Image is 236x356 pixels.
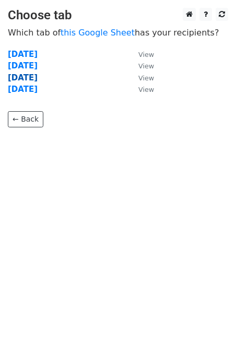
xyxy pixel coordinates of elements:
[8,50,38,59] a: [DATE]
[8,27,228,38] p: Which tab of has your recipients?
[128,73,154,82] a: View
[8,61,38,70] a: [DATE]
[61,28,135,38] a: this Google Sheet
[138,86,154,93] small: View
[8,8,228,23] h3: Choose tab
[8,85,38,94] a: [DATE]
[128,61,154,70] a: View
[128,50,154,59] a: View
[138,74,154,82] small: View
[8,73,38,82] a: [DATE]
[138,51,154,58] small: View
[138,62,154,70] small: View
[8,111,43,127] a: ← Back
[184,306,236,356] iframe: Chat Widget
[128,85,154,94] a: View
